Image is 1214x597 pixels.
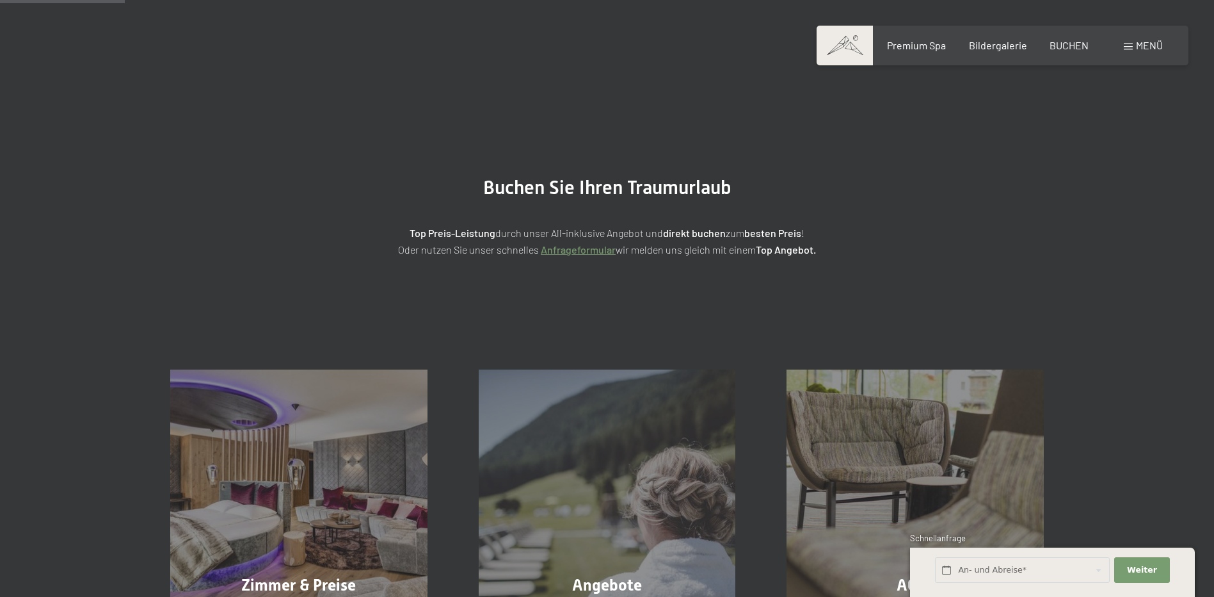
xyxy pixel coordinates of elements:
a: BUCHEN [1050,39,1089,51]
strong: Top Angebot. [756,243,816,256]
strong: Top Preis-Leistung [410,227,495,239]
strong: direkt buchen [663,227,726,239]
span: AGBs [897,576,934,594]
span: Buchen Sie Ihren Traumurlaub [483,176,731,199]
strong: besten Preis [744,227,801,239]
span: Schnellanfrage [910,533,966,543]
span: Angebote [572,576,642,594]
a: Premium Spa [887,39,946,51]
a: Anfrageformular [541,243,616,256]
a: Bildergalerie [969,39,1027,51]
span: Weiter [1127,564,1157,576]
button: Weiter [1114,557,1169,584]
span: Menü [1136,39,1163,51]
p: durch unser All-inklusive Angebot und zum ! Oder nutzen Sie unser schnelles wir melden uns gleich... [287,225,927,258]
span: Zimmer & Preise [241,576,356,594]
